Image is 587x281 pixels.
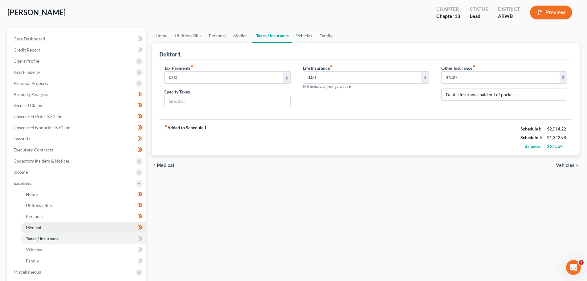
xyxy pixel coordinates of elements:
[14,125,72,130] span: Unsecured Nonpriority Claims
[9,111,146,122] a: Unsecured Priority Claims
[470,6,488,13] div: Status
[9,133,146,144] a: Lawsuits
[436,6,460,13] div: Chapter
[164,89,190,95] label: Specify Taxes
[26,236,59,241] span: Taxes / Insurance
[9,89,146,100] a: Property Analysis
[230,28,252,43] a: Medical
[14,180,31,186] span: Expenses
[530,6,572,19] button: Preview
[520,135,542,140] strong: Schedule J:
[26,192,38,197] span: Home
[442,72,560,83] input: --
[9,44,146,56] a: Credit Report
[316,28,336,43] a: Family
[21,211,146,222] a: Personal
[164,65,194,71] label: Tax Payments
[292,28,316,43] a: Vehicles
[14,136,30,141] span: Lawsuits
[21,244,146,255] a: Vehicles
[14,158,70,163] span: Codebtors Insiders & Notices
[14,169,28,175] span: Income
[21,189,146,200] a: Home
[14,114,64,119] span: Unsecured Priority Claims
[442,89,567,101] input: Specify...
[14,92,48,97] span: Property Analysis
[14,47,40,52] span: Credit Report
[303,65,333,71] label: Life Insurance
[579,260,584,265] span: 1
[9,100,146,111] a: Secured Claims
[21,222,146,233] a: Medical
[498,13,520,20] div: ARWB
[498,6,520,13] div: District
[7,8,66,17] span: [PERSON_NAME]
[14,81,49,86] span: Personal Property
[303,84,351,89] span: Not deducted from paycheck
[14,36,45,41] span: Case Dashboard
[21,255,146,267] a: Family
[520,126,541,131] strong: Schedule I:
[14,269,41,275] span: Miscellaneous
[421,72,429,83] div: $
[26,203,53,208] span: Utilities / Bills
[26,258,39,263] span: Family
[547,143,567,149] div: $671.24
[547,126,567,132] div: $2,014.22
[157,163,174,168] span: Medical
[164,125,206,151] strong: Added to Schedule J
[303,72,421,83] input: --
[26,225,41,230] span: Medical
[560,72,567,83] div: $
[566,260,581,275] iframe: Intercom live chat
[547,134,567,141] div: $1,342.98
[21,200,146,211] a: Utilities / Bills
[190,65,194,68] i: fiber_manual_record
[283,72,290,83] div: $
[21,233,146,244] a: Taxes / Insurance
[152,163,157,168] i: chevron_left
[165,95,290,107] input: Specify...
[159,51,181,58] div: Debtor 1
[330,65,333,68] i: fiber_manual_record
[14,103,43,108] span: Secured Claims
[14,58,39,64] span: Client Profile
[152,28,171,43] a: Home
[556,163,580,168] button: Vehicles chevron_right
[472,65,475,68] i: fiber_manual_record
[9,122,146,133] a: Unsecured Nonpriority Claims
[152,163,174,168] button: chevron_left Medical
[524,143,541,149] strong: Balance:
[14,147,53,152] span: Executory Contracts
[205,28,230,43] a: Personal
[26,214,43,219] span: Personal
[470,13,488,20] div: Lead
[436,13,460,20] div: Chapter
[171,28,205,43] a: Utilities / Bills
[165,72,283,83] input: --
[575,163,580,168] i: chevron_right
[9,33,146,44] a: Case Dashboard
[26,247,42,252] span: Vehicles
[441,65,475,71] label: Other Insurance
[164,125,167,128] i: fiber_manual_record
[14,69,40,75] span: Real Property
[9,144,146,155] a: Executory Contracts
[556,163,575,168] span: Vehicles
[455,13,460,19] span: 13
[252,28,292,43] a: Taxes / Insurance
